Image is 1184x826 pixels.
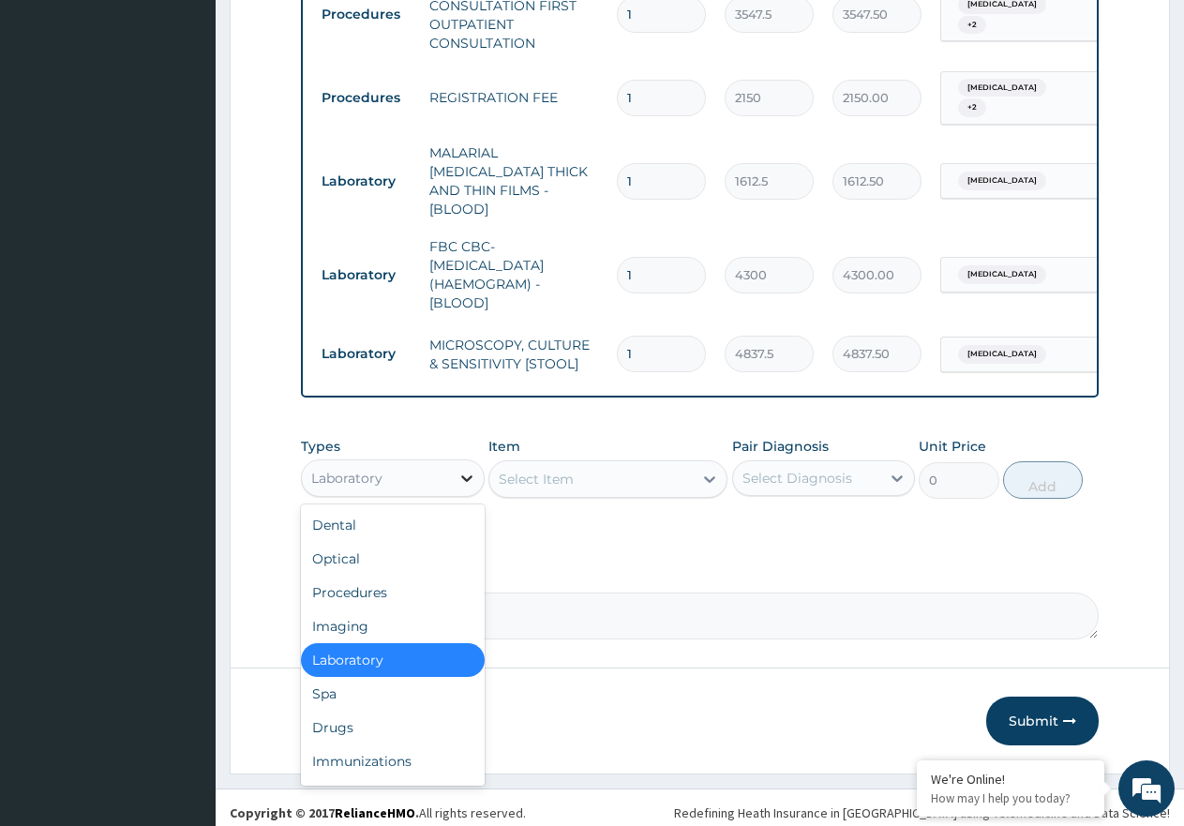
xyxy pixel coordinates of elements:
[488,437,520,456] label: Item
[109,236,259,426] span: We're online!
[732,437,829,456] label: Pair Diagnosis
[301,744,485,778] div: Immunizations
[499,470,574,488] div: Select Item
[958,98,986,117] span: + 2
[312,81,420,115] td: Procedures
[35,94,76,141] img: d_794563401_company_1708531726252_794563401
[301,677,485,711] div: Spa
[9,512,357,578] textarea: Type your message and hit 'Enter'
[958,345,1046,364] span: [MEDICAL_DATA]
[312,337,420,371] td: Laboratory
[301,609,485,643] div: Imaging
[301,643,485,677] div: Laboratory
[420,228,607,322] td: FBC CBC-[MEDICAL_DATA] (HAEMOGRAM) - [BLOOD]
[301,711,485,744] div: Drugs
[335,804,415,821] a: RelianceHMO
[958,79,1046,98] span: [MEDICAL_DATA]
[742,469,852,488] div: Select Diagnosis
[97,105,315,129] div: Chat with us now
[931,790,1090,806] p: How may I help you today?
[312,258,420,293] td: Laboratory
[674,803,1170,822] div: Redefining Heath Insurance in [GEOGRAPHIC_DATA] using Telemedicine and Data Science!
[931,771,1090,788] div: We're Online!
[958,172,1046,190] span: [MEDICAL_DATA]
[958,16,986,35] span: + 2
[986,697,1099,745] button: Submit
[230,804,419,821] strong: Copyright © 2017 .
[301,576,485,609] div: Procedures
[301,778,485,812] div: Others
[301,566,1099,582] label: Comment
[301,508,485,542] div: Dental
[301,439,340,455] label: Types
[301,542,485,576] div: Optical
[420,134,607,228] td: MALARIAL [MEDICAL_DATA] THICK AND THIN FILMS - [BLOOD]
[311,469,382,488] div: Laboratory
[420,79,607,116] td: REGISTRATION FEE
[420,326,607,383] td: MICROSCOPY, CULTURE & SENSITIVITY [STOOL]
[307,9,352,54] div: Minimize live chat window
[1003,461,1083,499] button: Add
[958,265,1046,284] span: [MEDICAL_DATA]
[312,164,420,199] td: Laboratory
[919,437,986,456] label: Unit Price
